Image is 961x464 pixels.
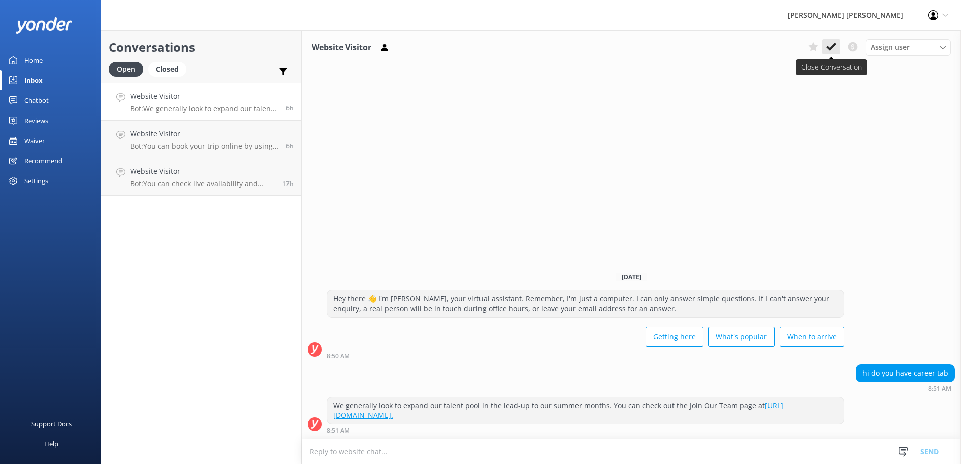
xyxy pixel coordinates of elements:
div: Inbox [24,70,43,90]
a: Website VisitorBot:You can book your trip online by using our Multiday Trip Finder at [URL][DOMAI... [101,121,301,158]
span: Assign user [871,42,910,53]
button: What's popular [708,327,775,347]
div: Open [109,62,143,77]
div: Home [24,50,43,70]
button: Getting here [646,327,703,347]
span: Oct 08 2025 08:51am (UTC +13:00) Pacific/Auckland [286,104,294,112]
img: yonder-white-logo.png [15,17,73,34]
a: Open [109,63,148,74]
div: hi do you have career tab [856,365,954,382]
div: We generally look to expand our talent pool in the lead-up to our summer months. You can check ou... [327,397,844,424]
button: When to arrive [780,327,844,347]
div: Help [44,434,58,454]
div: Support Docs [31,414,72,434]
div: Closed [148,62,186,77]
h3: Website Visitor [312,41,371,54]
div: Oct 08 2025 08:51am (UTC +13:00) Pacific/Auckland [856,385,955,392]
div: Waiver [24,131,45,151]
div: Chatbot [24,90,49,110]
div: Oct 08 2025 08:50am (UTC +13:00) Pacific/Auckland [327,352,844,359]
a: [URL][DOMAIN_NAME]. [333,401,783,420]
span: Oct 08 2025 08:34am (UTC +13:00) Pacific/Auckland [286,142,294,150]
span: Oct 07 2025 10:11pm (UTC +13:00) Pacific/Auckland [282,179,294,188]
p: Bot: You can check live availability and book the 5 Day Guided Walk online at [URL][DOMAIN_NAME]. [130,179,275,188]
div: Oct 08 2025 08:51am (UTC +13:00) Pacific/Auckland [327,427,844,434]
h2: Conversations [109,38,294,57]
div: Settings [24,171,48,191]
p: Bot: You can book your trip online by using our Multiday Trip Finder at [URL][DOMAIN_NAME]. Choos... [130,142,278,151]
a: Website VisitorBot:You can check live availability and book the 5 Day Guided Walk online at [URL]... [101,158,301,196]
strong: 8:51 AM [327,428,350,434]
strong: 8:50 AM [327,353,350,359]
div: Recommend [24,151,62,171]
h4: Website Visitor [130,166,275,177]
h4: Website Visitor [130,128,278,139]
a: Closed [148,63,191,74]
p: Bot: We generally look to expand our talent pool in the lead-up to our summer months. You can che... [130,104,278,113]
a: Website VisitorBot:We generally look to expand our talent pool in the lead-up to our summer month... [101,83,301,121]
h4: Website Visitor [130,91,278,102]
div: Hey there 👋 I'm [PERSON_NAME], your virtual assistant. Remember, I'm just a computer. I can only ... [327,290,844,317]
div: Assign User [866,39,951,55]
span: [DATE] [616,273,647,281]
div: Reviews [24,110,48,131]
strong: 8:51 AM [928,386,951,392]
